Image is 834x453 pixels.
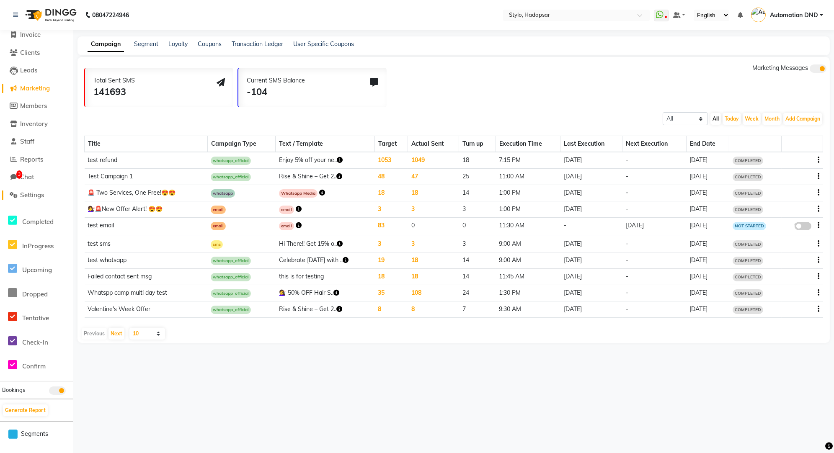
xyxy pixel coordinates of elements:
button: Generate Report [3,404,48,416]
span: Segments [21,430,48,438]
a: Segment [134,40,158,48]
div: Current SMS Balance [247,76,305,85]
span: Whatsapp Media [279,189,318,198]
td: Celebrate [DATE] with .. [276,252,375,268]
td: 14 [459,185,496,201]
a: Loyalty [168,40,188,48]
td: 24 [459,285,496,301]
span: Reports [20,155,43,163]
span: email [211,206,226,214]
td: 0 [459,218,496,236]
td: 9:30 AM [496,301,560,317]
td: 8 [374,301,408,317]
img: Automation DND [751,8,766,22]
a: Marketing [2,84,71,93]
span: sms [211,240,223,249]
td: [DATE] [686,285,729,301]
span: Leads [20,66,37,74]
span: Completed [22,218,54,226]
th: End Date [686,136,729,152]
a: Inventory [2,119,71,129]
a: Leads [2,66,71,75]
button: All [710,113,721,125]
span: whatsapp_official [211,289,251,298]
td: [DATE] [560,185,622,201]
a: Transaction Ledger [232,40,283,48]
td: - [622,185,686,201]
td: 48 [374,169,408,185]
th: Campaign Type [207,136,276,152]
span: COMPLETED [733,257,763,265]
td: test email [85,218,208,236]
div: -104 [247,85,305,99]
span: whatsapp_official [211,306,251,314]
th: Next Execution [622,136,686,152]
td: Failed contact sent msg [85,268,208,285]
span: Tentative [22,314,49,322]
span: Bookings [2,386,25,393]
span: Chat [20,173,34,181]
td: [DATE] [686,301,729,317]
td: Hi There!! Get 15% o.. [276,236,375,252]
td: [DATE] [686,252,729,268]
td: 1:30 PM [496,285,560,301]
td: Rise & Shine – Get 2.. [276,301,375,317]
td: this is for testing [276,268,375,285]
td: [DATE] [686,201,729,218]
td: Whatspp camp multi day test [85,285,208,301]
span: Invoice [20,31,41,39]
span: InProgress [22,242,54,250]
th: Title [85,136,208,152]
span: COMPLETED [733,306,763,314]
span: 3 [16,170,22,179]
td: 1:00 PM [496,201,560,218]
td: [DATE] [686,218,729,236]
td: 1053 [374,152,408,169]
a: Settings [2,190,71,200]
div: Total Sent SMS [93,76,135,85]
td: [DATE] [686,152,729,169]
span: NOT STARTED [733,222,766,230]
th: Last Execution [560,136,622,152]
button: Month [762,113,782,125]
a: Members [2,101,71,111]
td: - [622,201,686,218]
td: 108 [408,285,459,301]
span: Confirm [22,362,46,370]
span: Inventory [20,120,48,128]
td: [DATE] [560,236,622,252]
td: 🚨 Two Services, One Free!😍😍 [85,185,208,201]
span: Clients [20,49,40,57]
td: 14 [459,252,496,268]
td: 3 [408,201,459,218]
td: 18 [408,268,459,285]
td: 35 [374,285,408,301]
td: [DATE] [560,268,622,285]
td: [DATE] [560,301,622,317]
button: Today [723,113,741,125]
button: Next [108,328,124,340]
td: 19 [374,252,408,268]
td: Test Campaign 1 [85,169,208,185]
span: whatsapp_official [211,273,251,281]
span: whatsapp_official [211,257,251,265]
img: logo [21,3,79,27]
td: [DATE] [560,152,622,169]
div: 141693 [93,85,135,99]
td: - [622,301,686,317]
span: Marketing Messages [752,64,808,72]
span: email [279,222,294,230]
td: [DATE] [560,285,622,301]
span: email [211,222,226,230]
td: - [622,169,686,185]
span: COMPLETED [733,289,763,298]
span: COMPLETED [733,173,763,181]
td: 3 [374,201,408,218]
td: 1049 [408,152,459,169]
td: - [622,252,686,268]
td: [DATE] [560,201,622,218]
b: 08047224946 [92,3,129,27]
td: 0 [408,218,459,236]
span: Check-In [22,338,48,346]
a: Reports [2,155,71,165]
